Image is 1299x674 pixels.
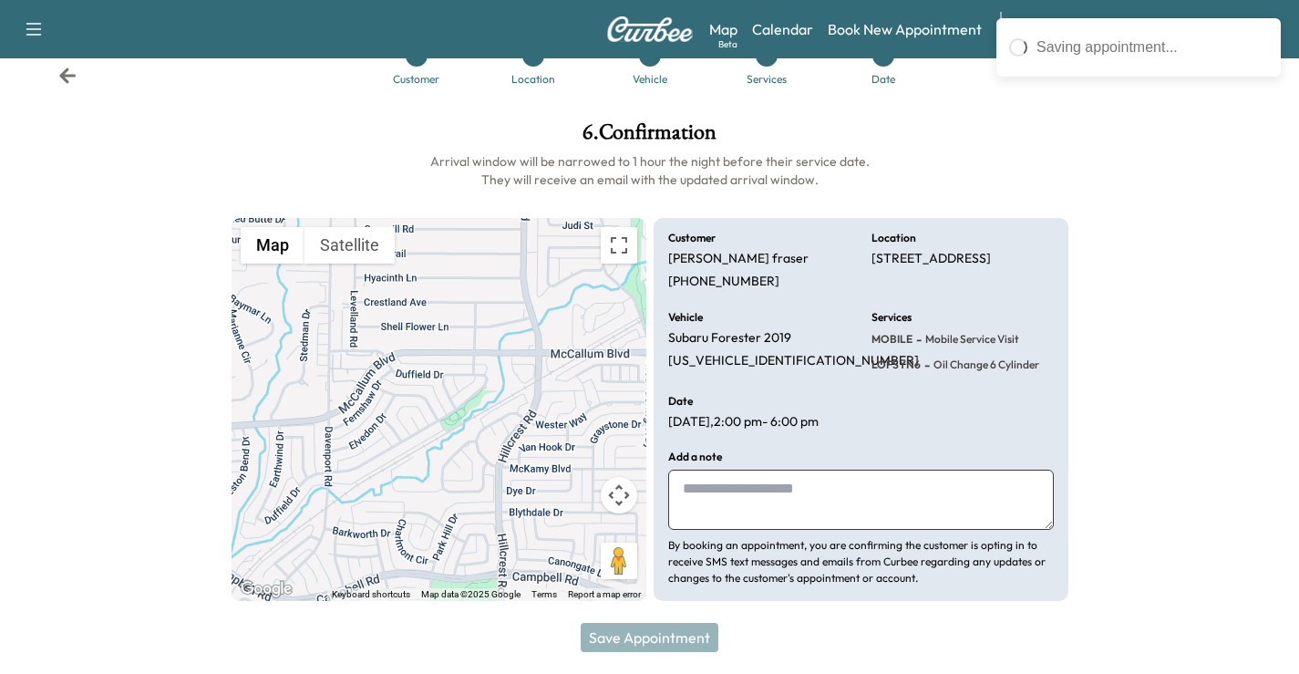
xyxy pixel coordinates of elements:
[568,589,641,599] a: Report a map error
[668,396,693,407] h6: Date
[668,330,791,347] p: Subaru Forester 2019
[606,16,694,42] img: Curbee Logo
[511,74,555,85] div: Location
[668,537,1054,586] p: By booking an appointment, you are confirming the customer is opting in to receive SMS text messa...
[668,353,919,369] p: [US_VEHICLE_IDENTIFICATION_NUMBER]
[871,74,895,85] div: Date
[531,589,557,599] a: Terms (opens in new tab)
[1036,36,1268,58] div: Saving appointment...
[828,18,982,40] a: Book New Appointment
[668,233,716,244] h6: Customer
[421,589,521,599] span: Map data ©2025 Google
[871,233,916,244] h6: Location
[871,332,912,347] span: MOBILE
[304,227,395,264] button: Show satellite imagery
[668,312,703,323] h6: Vehicle
[232,152,1068,189] h6: Arrival window will be narrowed to 1 hour the night before their service date. They will receive ...
[921,356,930,374] span: -
[393,74,439,85] div: Customer
[236,577,296,601] a: Open this area in Google Maps (opens a new window)
[668,414,819,430] p: [DATE] , 2:00 pm - 6:00 pm
[871,358,921,372] span: LOFSYN6
[871,312,912,323] h6: Services
[236,577,296,601] img: Google
[912,330,922,348] span: -
[633,74,667,85] div: Vehicle
[601,477,637,513] button: Map camera controls
[668,451,722,462] h6: Add a note
[601,543,637,579] button: Drag Pegman onto the map to open Street View
[930,358,1039,372] span: Oil Change 6 cylinder
[58,67,77,85] div: Back
[668,251,809,267] p: [PERSON_NAME] fraser
[871,251,991,267] p: [STREET_ADDRESS]
[752,18,813,40] a: Calendar
[922,332,1019,347] span: Mobile Service Visit
[601,227,637,264] button: Toggle fullscreen view
[668,274,779,290] p: [PHONE_NUMBER]
[332,588,410,601] button: Keyboard shortcuts
[709,18,737,40] a: MapBeta
[232,121,1068,152] h1: 6 . Confirmation
[241,227,304,264] button: Show street map
[747,74,787,85] div: Services
[718,37,737,51] div: Beta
